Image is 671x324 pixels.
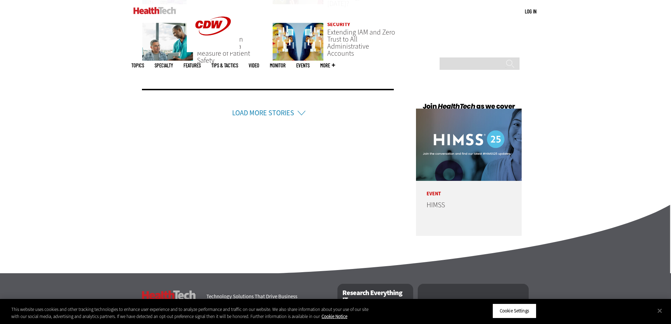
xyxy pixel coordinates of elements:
[131,63,144,68] span: Topics
[492,304,536,318] button: Cookie Settings
[652,303,667,318] button: Close
[249,63,259,68] a: Video
[322,313,347,319] a: More information about your privacy
[184,63,201,68] a: Features
[525,8,536,15] div: User menu
[320,63,335,68] span: More
[525,8,536,14] a: Log in
[155,63,173,68] span: Specialty
[416,102,522,181] img: HIMSS25
[142,291,196,300] h3: HealthTech
[206,294,329,299] h4: Technology Solutions That Drive Business
[427,200,445,210] a: HIMSS
[11,306,369,320] div: This website uses cookies and other tracking technologies to enhance user experience and to analy...
[296,63,310,68] a: Events
[133,7,176,14] img: Home
[187,47,240,54] a: CDW
[211,63,238,68] a: Tips & Tactics
[416,181,522,196] p: Event
[270,63,286,68] a: MonITor
[337,284,413,309] h2: Research Everything IT
[232,108,294,118] a: Load More Stories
